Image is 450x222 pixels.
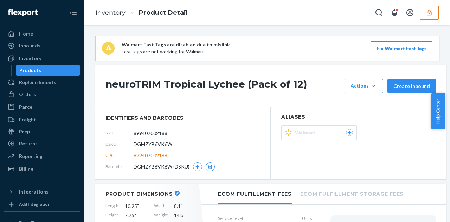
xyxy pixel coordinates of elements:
[19,166,33,172] font: Billing
[4,28,80,39] a: Home
[125,203,137,209] font: 10.25
[4,77,80,88] a: Replenishments
[19,67,41,73] font: Products
[19,43,40,49] font: Inbounds
[154,203,166,208] font: Width
[19,55,41,61] font: Inventory
[4,186,80,197] button: Integrations
[90,2,193,23] ol: breadcrumbs
[8,9,38,16] img: Flexport logo
[372,6,386,20] button: Open Search Box
[19,31,33,37] font: Home
[180,212,184,218] font: lb
[125,212,134,218] font: 7.75
[377,45,426,51] font: Fix Walmart Fast Tags
[351,83,369,89] font: Actions
[105,130,114,135] font: SKU
[387,79,436,93] button: Create inbound
[19,79,56,85] font: Replenishments
[218,191,292,197] font: Ecom Fulfillment Fees
[105,115,184,121] font: identifiers and barcodes
[19,116,36,122] font: Freight
[300,191,404,197] font: Ecom Fulfillment Storage Fees
[4,163,80,175] a: Billing
[4,101,80,113] a: Parcel
[19,140,38,146] font: Returns
[371,41,432,55] button: Fix Walmart Fast Tags
[105,141,116,147] font: DSKU
[19,128,30,134] font: Prep
[134,152,167,158] font: 899407002188
[393,83,430,89] font: Create inbound
[281,125,357,140] button: Walmart
[134,212,136,218] font: "
[281,114,306,120] font: Aliases
[154,212,168,217] font: Weight
[302,216,312,221] font: Units
[122,49,205,55] font: Fast tags are not working for Walmart.
[174,203,181,209] font: 8.1
[19,153,43,159] font: Reporting
[105,191,173,197] font: Product Dimensions
[4,40,80,51] a: Inbounds
[403,6,417,20] button: Open account menu
[105,164,124,169] font: Barcodes
[4,151,80,162] a: Reporting
[137,203,139,209] font: "
[181,203,182,209] font: "
[174,212,180,218] font: 14
[105,203,118,208] font: Length
[4,53,80,64] a: Inventory
[4,138,80,149] a: Returns
[218,216,243,221] font: Service Level
[134,164,189,170] font: DGMZYB6VK6W (DSKU)
[345,79,383,93] button: Actions
[4,114,80,125] a: Freight
[4,126,80,137] a: Prep
[435,99,441,124] font: Help Center
[134,141,172,147] font: DGMZYB6VK6W
[387,6,401,20] button: Open notifications
[96,9,126,17] a: Inventory
[66,6,80,20] button: Close Navigation
[16,65,81,76] a: Products
[405,201,443,218] iframe: Opens a widget where you can chat to one of our agents
[4,200,80,209] a: Add Integration
[295,129,315,135] font: Walmart
[105,212,118,217] font: Height
[19,189,49,195] font: Integrations
[19,91,36,97] font: Orders
[19,104,34,110] font: Parcel
[105,78,307,90] font: neuroTRIM Tropical Lychee (Pack of 12)
[105,153,114,158] font: UPC
[122,42,231,47] font: Walmart Fast Tags are disabled due to mislink.
[4,89,80,100] a: Orders
[19,202,50,207] font: Add Integration
[431,93,445,129] button: Help Center
[139,9,188,17] a: Product Detail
